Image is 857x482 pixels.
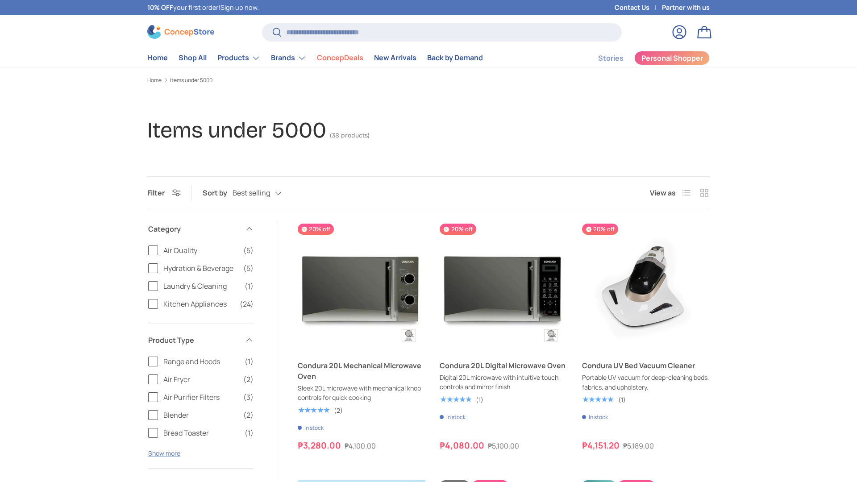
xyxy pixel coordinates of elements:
span: Laundry & Cleaning [163,281,239,291]
span: Air Quality [163,245,238,256]
img: ConcepStore [147,25,214,39]
nav: Primary [147,49,483,67]
span: (5) [243,263,254,274]
a: Condura 20L Mechanical Microwave Oven [298,360,425,382]
span: View as [650,187,676,198]
strong: 10% OFF [147,3,173,12]
a: Products [217,49,260,67]
span: (24) [240,299,254,309]
a: New Arrivals [374,49,416,66]
a: Items under 5000 [170,78,212,83]
a: Condura UV Bed Vacuum Cleaner [582,224,710,351]
span: 20% off [582,224,618,235]
span: Filter [147,188,165,198]
button: Show more [148,449,180,457]
a: Home [147,78,162,83]
span: Bread Toaster [163,428,239,438]
span: Best selling [233,189,270,197]
span: (5) [243,245,254,256]
span: Kitchen Appliances [163,299,234,309]
span: Category [148,224,239,234]
a: ConcepDeals [317,49,363,66]
span: Air Purifier Filters [163,392,238,403]
summary: Product Type [148,324,254,356]
span: Range and Hoods [163,356,239,367]
a: Stories [598,50,624,67]
summary: Category [148,213,254,245]
a: Brands [271,49,306,67]
button: Best selling [233,186,300,201]
span: (2) [243,410,254,420]
span: Air Fryer [163,374,238,385]
a: Condura 20L Mechanical Microwave Oven [298,224,425,351]
span: (2) [243,374,254,385]
a: Sign up now [220,3,257,12]
span: Blender [163,410,238,420]
a: Personal Shopper [634,51,710,65]
span: Hydration & Beverage [163,263,238,274]
a: Condura 20L Digital Microwave Oven [440,360,567,371]
a: Condura UV Bed Vacuum Cleaner [582,360,710,371]
span: Personal Shopper [641,54,703,62]
a: Contact Us [615,3,662,12]
a: Condura 20L Digital Microwave Oven [440,224,567,351]
a: Partner with us [662,3,710,12]
span: (38 products) [330,132,370,139]
span: (1) [245,428,254,438]
span: (3) [243,392,254,403]
nav: Secondary [577,49,710,67]
button: Filter [147,188,181,198]
summary: Products [212,49,266,67]
label: Sort by [203,187,233,198]
span: (1) [245,356,254,367]
span: Product Type [148,335,239,345]
span: 20% off [298,224,334,235]
summary: Brands [266,49,312,67]
span: 20% off [440,224,476,235]
p: your first order! . [147,3,259,12]
a: Back by Demand [427,49,483,66]
a: Home [147,49,168,66]
h1: Items under 5000 [147,117,326,143]
span: (1) [245,281,254,291]
nav: Breadcrumbs [147,76,710,84]
a: Shop All [179,49,207,66]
